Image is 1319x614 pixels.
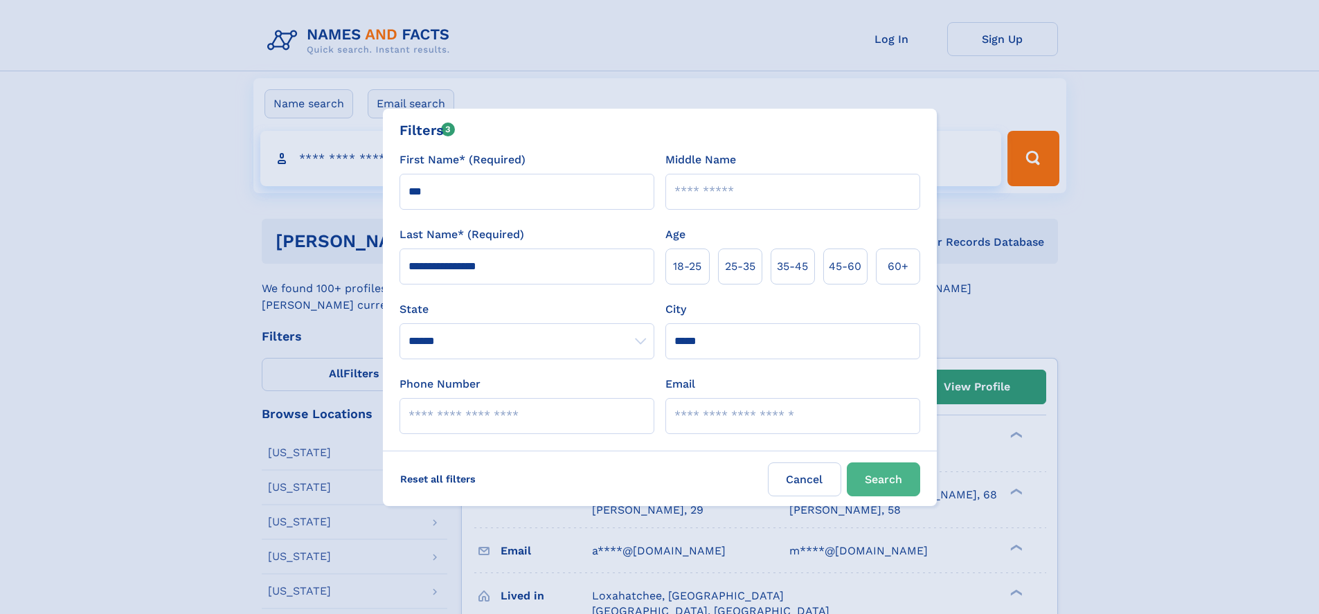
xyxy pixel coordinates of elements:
label: Last Name* (Required) [400,226,524,243]
label: City [665,301,686,318]
label: Cancel [768,462,841,496]
label: Reset all filters [391,462,485,496]
span: 35‑45 [777,258,808,275]
span: 18‑25 [673,258,701,275]
label: First Name* (Required) [400,152,526,168]
button: Search [847,462,920,496]
label: Age [665,226,685,243]
div: Filters [400,120,456,141]
span: 60+ [888,258,908,275]
span: 25‑35 [725,258,755,275]
span: 45‑60 [829,258,861,275]
label: Phone Number [400,376,481,392]
label: State [400,301,654,318]
label: Middle Name [665,152,736,168]
label: Email [665,376,695,392]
